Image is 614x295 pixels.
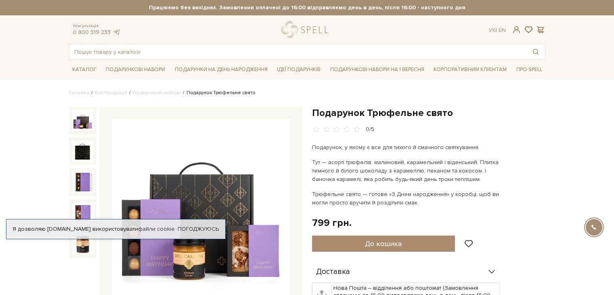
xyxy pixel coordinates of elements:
div: Я дозволяю [DOMAIN_NAME] використовувати [6,225,225,233]
img: Подарунок Трюфельне свято [72,202,93,223]
a: Каталог [69,63,100,76]
span: | [496,27,497,34]
button: До кошика [312,236,455,252]
a: Подарункові набори [103,63,168,76]
li: Подарунок Трюфельне свято [181,89,256,97]
div: 0/5 [366,126,374,133]
a: Головна [69,90,89,96]
span: До кошика [365,239,402,248]
img: Подарунок Трюфельне свято [72,171,93,192]
a: En [499,27,506,34]
img: Подарунок Трюфельне свято [72,110,93,131]
p: Подарунок, у якому є все для тихого й смачного святкування. [312,143,501,152]
a: Погоджуюсь [178,225,219,233]
p: Трюфельне свято — готове «З Днем народження» у коробці, щоб ви могли просто вручити й розділити с... [312,190,501,207]
a: Вся продукція [95,90,127,96]
a: файли cookie [138,225,175,232]
strong: Працюємо без вихідних. Замовлення оплачені до 16:00 відправляємо день в день, після 16:00 - насту... [69,4,545,11]
a: Ідеї подарунків [274,63,324,76]
a: telegram [113,29,121,36]
a: Корпоративним клієнтам [430,63,510,76]
a: Подарунки на День народження [172,63,271,76]
input: Пошук товару у каталозі [69,44,526,59]
a: Подарункові набори на 1 Вересня [327,63,427,76]
div: Ук [489,27,506,34]
p: Тут — асорті трюфелів: малиновий, карамельний і віденський. Плитка темного й білого шоколаду з ка... [312,158,501,183]
div: 799 грн. [312,217,352,229]
img: Подарунок Трюфельне свято [72,233,93,254]
a: Про Spell [513,63,545,76]
button: Пошук товару у каталозі [526,44,545,59]
img: Подарунок Трюфельне свято [72,141,93,162]
h1: Подарунок Трюфельне свято [312,107,545,119]
span: Доставка [316,268,350,276]
a: logo [281,21,332,38]
a: Подарункові набори [133,90,181,96]
a: 0 800 319 233 [73,29,111,36]
span: Консультація: [73,23,121,29]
